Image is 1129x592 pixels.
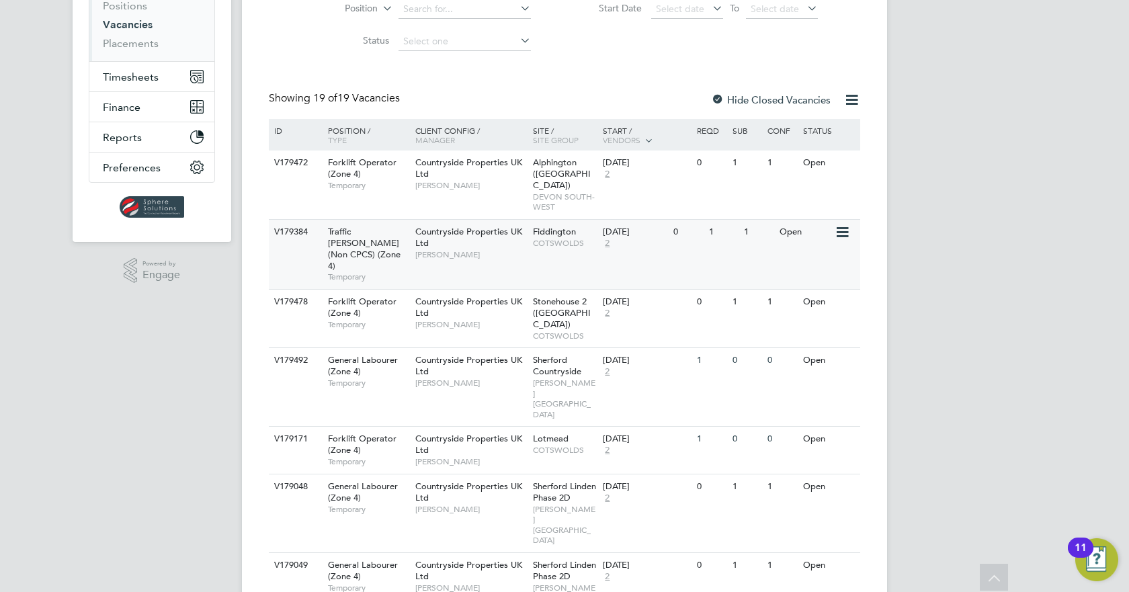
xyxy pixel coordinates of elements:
div: 1 [764,290,799,314]
span: 2 [603,493,612,504]
label: Start Date [564,2,642,14]
span: Alphington ([GEOGRAPHIC_DATA]) [533,157,591,191]
span: Lotmead [533,433,569,444]
span: 2 [603,366,612,378]
div: [DATE] [603,157,690,169]
div: 0 [694,290,728,314]
div: V179478 [271,290,318,314]
span: Countryside Properties UK Ltd [415,559,522,582]
div: 1 [764,151,799,175]
div: Open [800,151,858,175]
div: 0 [764,427,799,452]
span: Type [328,134,347,145]
a: Vacancies [103,18,153,31]
span: 2 [603,169,612,180]
span: [PERSON_NAME] [415,456,526,467]
span: Site Group [533,134,579,145]
span: Countryside Properties UK Ltd [415,433,522,456]
span: General Labourer (Zone 4) [328,480,398,503]
span: Forklift Operator (Zone 4) [328,157,396,179]
div: V179472 [271,151,318,175]
div: 0 [729,427,764,452]
span: Temporary [328,180,409,191]
span: [PERSON_NAME] [415,249,526,260]
span: Forklift Operator (Zone 4) [328,433,396,456]
span: Temporary [328,319,409,330]
div: Start / [599,119,694,153]
a: Go to home page [89,196,215,218]
span: [PERSON_NAME][GEOGRAPHIC_DATA] [533,378,597,419]
div: Site / [530,119,600,151]
div: [DATE] [603,560,690,571]
div: Conf [764,119,799,142]
div: V179048 [271,474,318,499]
div: V179049 [271,553,318,578]
span: Temporary [328,456,409,467]
div: Open [800,290,858,314]
div: 1 [729,474,764,499]
div: ID [271,119,318,142]
span: Select date [751,3,799,15]
span: Temporary [328,271,409,282]
div: V179171 [271,427,318,452]
span: Temporary [328,378,409,388]
div: 1 [694,427,728,452]
span: Reports [103,131,142,144]
div: [DATE] [603,296,690,308]
span: 2 [603,445,612,456]
span: Engage [142,269,180,281]
div: 1 [764,474,799,499]
span: Sherford Linden Phase 2D [533,480,596,503]
div: Client Config / [412,119,530,151]
div: 11 [1075,548,1087,565]
div: Open [800,348,858,373]
div: 1 [729,553,764,578]
div: 0 [694,151,728,175]
div: 1 [741,220,776,245]
span: [PERSON_NAME] [415,504,526,515]
span: 2 [603,571,612,583]
span: [PERSON_NAME] [415,319,526,330]
span: Countryside Properties UK Ltd [415,296,522,319]
span: Countryside Properties UK Ltd [415,226,522,249]
span: Fiddington [533,226,576,237]
div: 0 [764,348,799,373]
div: 1 [729,290,764,314]
div: [DATE] [603,226,667,238]
span: Vendors [603,134,640,145]
span: Temporary [328,504,409,515]
span: 2 [603,308,612,319]
span: Countryside Properties UK Ltd [415,157,522,179]
span: DEVON SOUTH-WEST [533,192,597,212]
button: Timesheets [89,62,214,91]
div: Sub [729,119,764,142]
div: V179492 [271,348,318,373]
span: 19 of [313,91,337,105]
a: Powered byEngage [124,258,181,284]
span: COTSWOLDS [533,445,597,456]
img: spheresolutions-logo-retina.png [120,196,185,218]
div: 0 [694,553,728,578]
div: Open [800,553,858,578]
span: [PERSON_NAME][GEOGRAPHIC_DATA] [533,504,597,546]
span: 19 Vacancies [313,91,400,105]
span: 2 [603,238,612,249]
button: Reports [89,122,214,152]
div: 1 [764,553,799,578]
span: [PERSON_NAME] [415,180,526,191]
span: Select date [656,3,704,15]
div: 0 [670,220,705,245]
div: [DATE] [603,355,690,366]
div: 1 [706,220,741,245]
div: 1 [694,348,728,373]
span: Sherford Countryside [533,354,581,377]
span: Manager [415,134,455,145]
span: Countryside Properties UK Ltd [415,480,522,503]
div: 0 [729,348,764,373]
span: Sherford Linden Phase 2D [533,559,596,582]
span: COTSWOLDS [533,331,597,341]
div: Showing [269,91,403,105]
div: 1 [729,151,764,175]
div: [DATE] [603,433,690,445]
div: Open [800,427,858,452]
